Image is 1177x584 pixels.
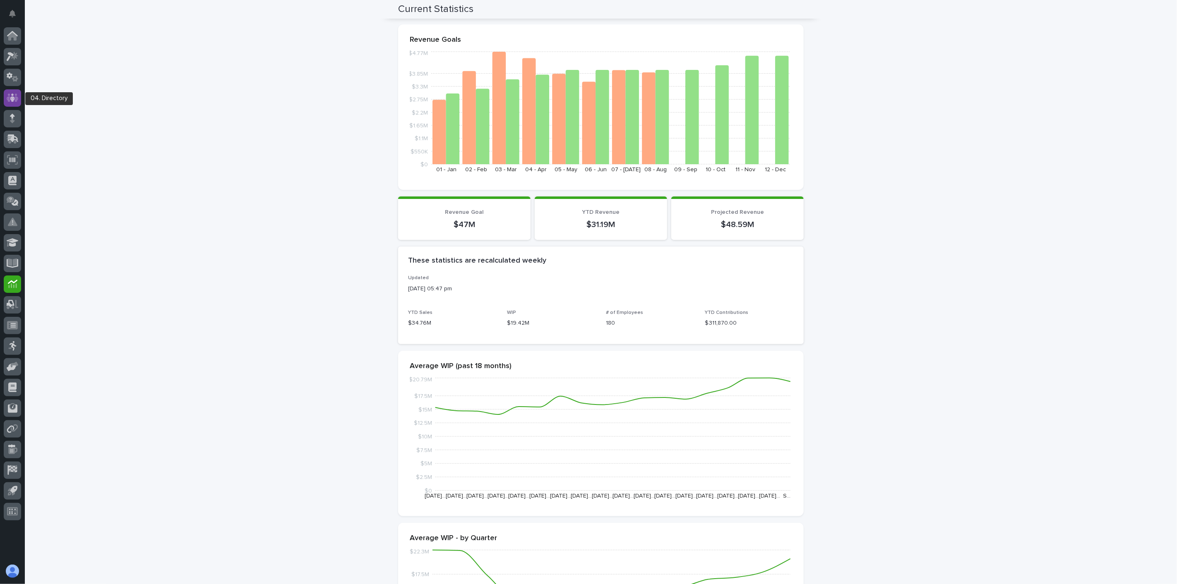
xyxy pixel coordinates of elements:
p: $47M [408,219,521,230]
text: [DATE]… [675,493,697,499]
text: [DATE]… [508,493,529,499]
span: Updated [408,275,429,280]
p: $31.19M [545,219,657,230]
tspan: $10M [418,434,432,440]
text: [DATE]… [738,493,759,499]
text: [DATE]… [529,493,550,499]
text: [DATE]… [634,493,655,499]
span: # of Employees [606,310,643,315]
tspan: $1.1M [415,136,428,141]
text: S… [783,493,790,499]
text: [DATE]… [425,493,446,499]
text: [DATE]… [446,493,467,499]
span: Projected Revenue [711,209,764,215]
text: 02 - Feb [465,167,487,172]
tspan: $0 [420,162,428,168]
div: Notifications [10,10,21,23]
text: [DATE]… [466,493,488,499]
text: [DATE]… [592,493,613,499]
text: 09 - Sep [674,167,697,172]
text: [DATE]… [759,493,780,499]
tspan: $0 [425,488,432,494]
p: Revenue Goals [410,36,792,45]
tspan: $5M [420,461,432,467]
text: 07 - [DATE] [611,167,641,172]
text: 08 - Aug [645,167,667,172]
button: users-avatar [4,562,21,580]
tspan: $550K [411,148,428,154]
tspan: $17.5M [414,393,432,399]
text: 06 - Jun [585,167,607,172]
tspan: $22.3M [410,549,429,555]
p: Average WIP (past 18 months) [410,362,792,371]
span: Revenue Goal [445,209,483,215]
text: [DATE]… [550,493,571,499]
text: [DATE]… [697,493,718,499]
p: Average WIP - by Quarter [410,534,792,543]
tspan: $17.5M [411,572,429,577]
text: [DATE]… [655,493,676,499]
text: 01 - Jan [436,167,456,172]
text: [DATE]… [488,493,509,499]
p: $34.76M [408,319,497,328]
span: YTD Contributions [705,310,748,315]
p: $ 311,870.00 [705,319,794,328]
tspan: $12.5M [414,420,432,426]
tspan: $1.65M [409,123,428,129]
tspan: $2.75M [409,97,428,103]
tspan: $3.85M [408,71,428,77]
tspan: $3.3M [412,84,428,90]
text: [DATE]… [571,493,592,499]
p: [DATE] 05:47 pm [408,285,794,293]
h2: These statistics are recalculated weekly [408,256,546,266]
text: 11 - Nov [736,167,756,172]
tspan: $15M [418,407,432,412]
tspan: $7.5M [416,447,432,453]
text: 12 - Dec [765,167,786,172]
tspan: $2.5M [416,474,432,480]
h2: Current Statistics [398,3,473,15]
tspan: $4.77M [408,50,428,56]
text: 10 - Oct [706,167,725,172]
span: YTD Revenue [582,209,620,215]
p: 180 [606,319,695,328]
span: WIP [507,310,516,315]
tspan: $20.79M [409,377,432,383]
text: 05 - May [555,167,577,172]
tspan: $2.2M [412,110,428,115]
text: [DATE]… [613,493,634,499]
p: $19.42M [507,319,596,328]
text: 03 - Mar [495,167,517,172]
span: YTD Sales [408,310,432,315]
p: $48.59M [681,219,794,230]
button: Notifications [4,5,21,22]
text: 04 - Apr [525,167,547,172]
text: [DATE]… [717,493,738,499]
